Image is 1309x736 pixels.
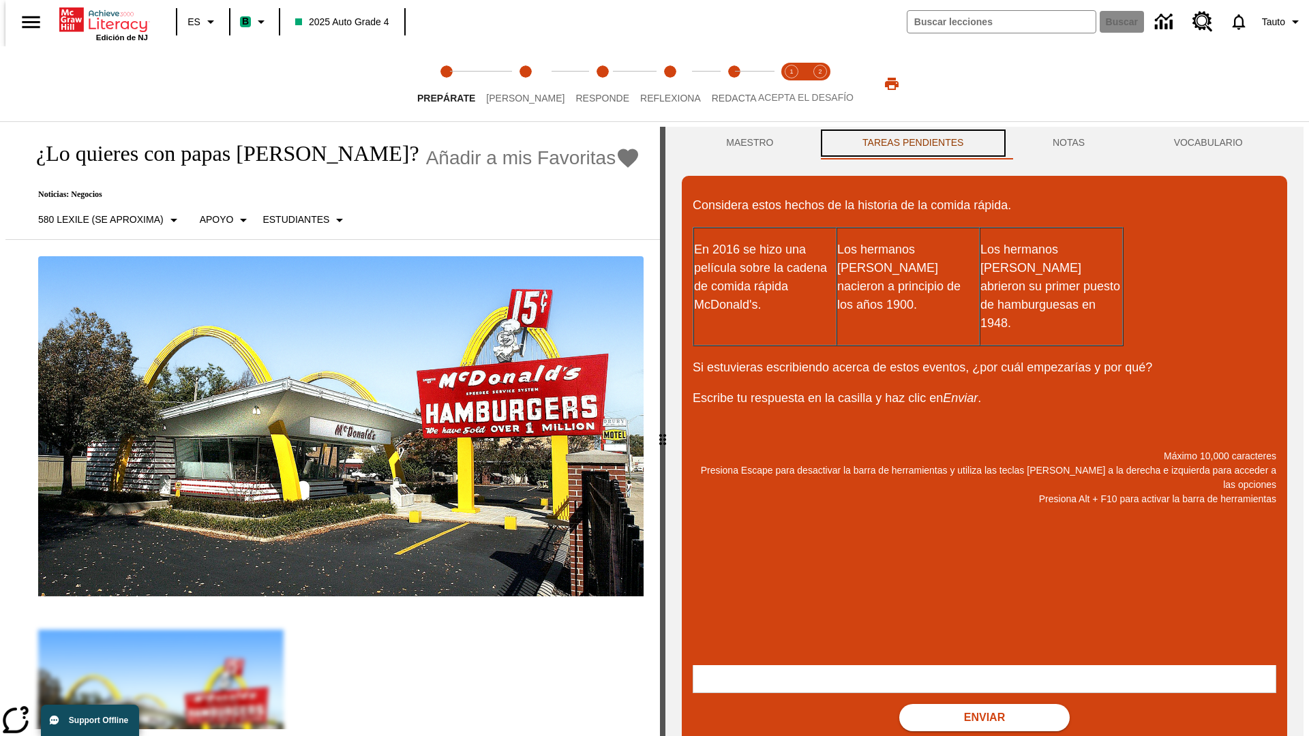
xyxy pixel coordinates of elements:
[262,213,329,227] p: Estudiantes
[693,449,1276,463] p: Máximo 10,000 caracteres
[181,10,225,34] button: Lenguaje: ES, Selecciona un idioma
[235,10,275,34] button: Boost El color de la clase es verde menta. Cambiar el color de la clase.
[475,46,575,121] button: Lee step 2 of 5
[5,127,660,729] div: reading
[980,241,1122,333] p: Los hermanos [PERSON_NAME] abrieron su primer puesto de hamburguesas en 1948.
[1184,3,1221,40] a: Centro de recursos, Se abrirá en una pestaña nueva.
[682,127,818,159] button: Maestro
[1257,10,1309,34] button: Perfil/Configuración
[33,208,187,232] button: Seleccione Lexile, 580 Lexile (Se aproxima)
[417,93,475,104] span: Prepárate
[41,705,139,736] button: Support Offline
[789,68,793,75] text: 1
[295,15,389,29] span: 2025 Auto Grade 4
[712,93,757,104] span: Redacta
[1221,4,1257,40] a: Notificaciones
[565,46,640,121] button: Responde step 3 of 5
[38,256,644,597] img: Uno de los primeros locales de McDonald's, con el icónico letrero rojo y los arcos amarillos.
[800,46,840,121] button: Acepta el desafío contesta step 2 of 2
[242,13,249,30] span: B
[486,93,565,104] span: [PERSON_NAME]
[1129,127,1287,159] button: VOCABULARIO
[22,189,640,200] p: Noticias: Negocios
[693,196,1276,215] p: Considera estos hechos de la historia de la comida rápida.
[693,389,1276,408] p: Escribe tu respuesta en la casilla y haz clic en .
[1147,3,1184,41] a: Centro de información
[22,141,419,166] h1: ¿Lo quieres con papas [PERSON_NAME]?
[200,213,234,227] p: Apoyo
[693,492,1276,506] p: Presiona Alt + F10 para activar la barra de herramientas
[701,46,768,121] button: Redacta step 5 of 5
[818,68,822,75] text: 2
[629,46,712,121] button: Reflexiona step 4 of 5
[69,716,128,725] span: Support Offline
[38,213,164,227] p: 580 Lexile (Se aproxima)
[818,127,1008,159] button: TAREAS PENDIENTES
[59,5,148,42] div: Portada
[11,2,51,42] button: Abrir el menú lateral
[682,127,1287,159] div: Instructional Panel Tabs
[640,93,701,104] span: Reflexiona
[187,15,200,29] span: ES
[406,46,486,121] button: Prepárate step 1 of 5
[5,11,199,23] body: Máximo 10,000 caracteres Presiona Escape para desactivar la barra de herramientas y utiliza las t...
[257,208,353,232] button: Seleccionar estudiante
[772,46,811,121] button: Acepta el desafío lee step 1 of 2
[693,358,1276,377] p: Si estuvieras escribiendo acerca de estos eventos, ¿por cuál empezarías y por qué?
[907,11,1096,33] input: Buscar campo
[426,147,616,169] span: Añadir a mis Favoritas
[943,391,978,405] em: Enviar
[426,146,641,170] button: Añadir a mis Favoritas - ¿Lo quieres con papas fritas?
[870,72,914,96] button: Imprimir
[837,241,979,314] p: Los hermanos [PERSON_NAME] nacieron a principio de los años 1900.
[660,127,665,736] div: Pulsa la tecla de intro o la barra espaciadora y luego presiona las flechas de derecha e izquierd...
[693,463,1276,492] p: Presiona Escape para desactivar la barra de herramientas y utiliza las teclas [PERSON_NAME] a la ...
[899,704,1070,731] button: Enviar
[96,33,148,42] span: Edición de NJ
[194,208,258,232] button: Tipo de apoyo, Apoyo
[1262,15,1285,29] span: Tauto
[758,92,854,103] span: ACEPTA EL DESAFÍO
[575,93,629,104] span: Responde
[665,127,1304,736] div: activity
[1008,127,1130,159] button: NOTAS
[694,241,836,314] p: En 2016 se hizo una película sobre la cadena de comida rápida McDonald's.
